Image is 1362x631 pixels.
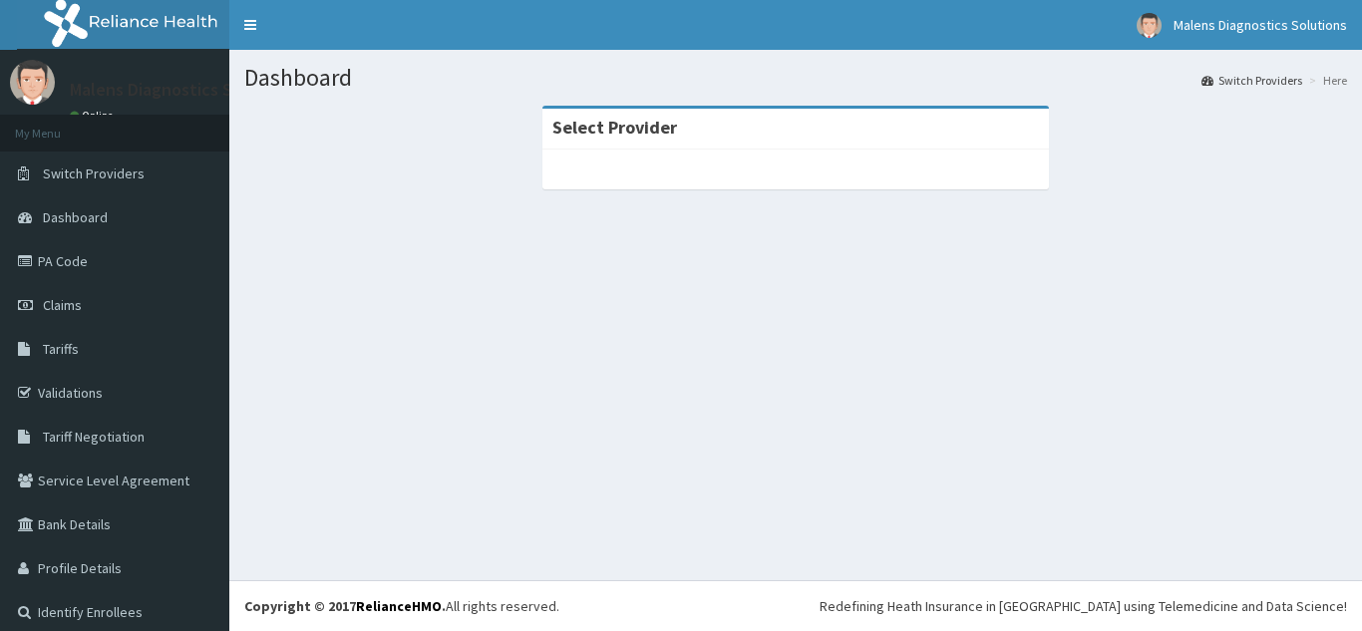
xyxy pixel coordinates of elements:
span: Malens Diagnostics Solutions [1174,16,1347,34]
strong: Select Provider [552,116,677,139]
p: Malens Diagnostics Solutions [70,81,296,99]
span: Tariff Negotiation [43,428,145,446]
span: Tariffs [43,340,79,358]
li: Here [1304,72,1347,89]
strong: Copyright © 2017 . [244,597,446,615]
a: Switch Providers [1201,72,1302,89]
span: Claims [43,296,82,314]
a: Online [70,109,118,123]
span: Dashboard [43,208,108,226]
h1: Dashboard [244,65,1347,91]
img: User Image [10,60,55,105]
footer: All rights reserved. [229,580,1362,631]
div: Redefining Heath Insurance in [GEOGRAPHIC_DATA] using Telemedicine and Data Science! [820,596,1347,616]
a: RelianceHMO [356,597,442,615]
span: Switch Providers [43,164,145,182]
img: User Image [1137,13,1162,38]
